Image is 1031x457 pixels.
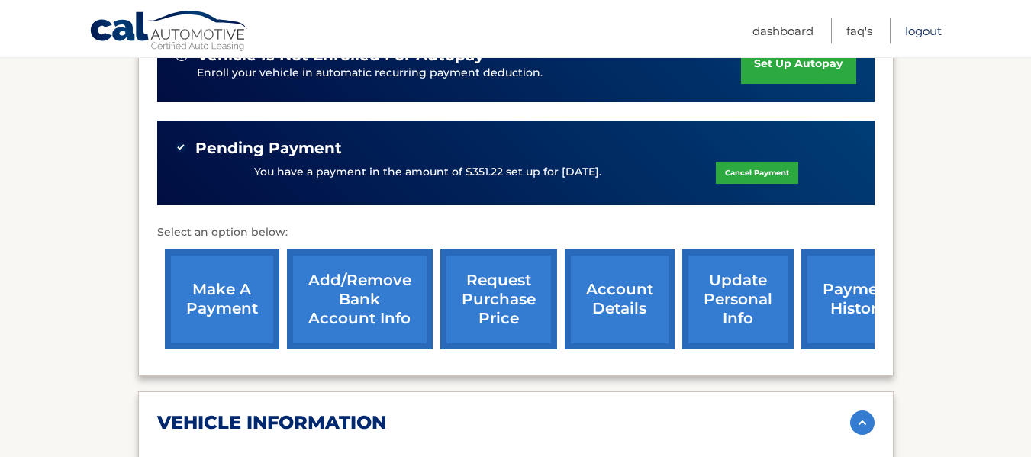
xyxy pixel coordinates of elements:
[254,164,601,181] p: You have a payment in the amount of $351.22 set up for [DATE].
[565,249,675,349] a: account details
[801,249,916,349] a: payment history
[165,249,279,349] a: make a payment
[157,411,386,434] h2: vehicle information
[752,18,814,43] a: Dashboard
[197,65,742,82] p: Enroll your vehicle in automatic recurring payment deduction.
[741,43,855,84] a: set up autopay
[850,410,875,435] img: accordion-active.svg
[176,142,186,153] img: check-green.svg
[440,249,557,349] a: request purchase price
[287,249,433,349] a: Add/Remove bank account info
[157,224,875,242] p: Select an option below:
[682,249,794,349] a: update personal info
[195,139,342,158] span: Pending Payment
[846,18,872,43] a: FAQ's
[716,162,798,184] a: Cancel Payment
[89,10,250,54] a: Cal Automotive
[905,18,942,43] a: Logout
